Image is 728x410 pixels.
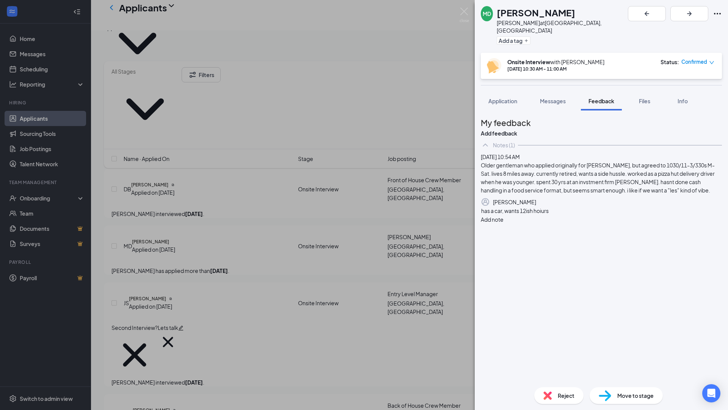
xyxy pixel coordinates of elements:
span: has a car, wants 12ish hoiurs [481,207,549,214]
div: Notes (1) [493,141,515,149]
div: MD [483,10,491,17]
svg: ArrowRight [685,9,694,18]
span: Files [639,98,650,104]
div: Older gentleman who applied originally for [PERSON_NAME], but agreed to 1030/11-3/330s M-Sat. liv... [481,161,722,194]
div: [PERSON_NAME] at [GEOGRAPHIC_DATA], [GEOGRAPHIC_DATA] [497,19,624,34]
div: with [PERSON_NAME] [507,58,604,66]
button: PlusAdd a tag [497,36,530,44]
svg: Profile [481,197,490,207]
div: [PERSON_NAME] [493,198,536,206]
button: ArrowRight [670,6,708,21]
span: Confirmed [681,58,707,66]
div: Status : [661,58,679,66]
h1: [PERSON_NAME] [497,6,575,19]
span: Application [488,98,517,104]
span: [DATE] 10:54 AM [481,153,520,160]
span: down [709,60,714,65]
button: Add note [481,215,504,224]
span: Info [678,98,688,104]
span: Reject [558,391,574,400]
svg: ArrowLeftNew [642,9,651,18]
div: [DATE] 10:30 AM - 11:00 AM [507,66,604,72]
svg: Plus [524,38,529,43]
div: Open Intercom Messenger [702,384,720,402]
b: Onsite Interview [507,58,550,65]
button: ArrowLeftNew [628,6,666,21]
span: Messages [540,98,566,104]
h2: My feedback [481,117,531,129]
span: Feedback [588,98,614,104]
svg: Ellipses [713,9,722,18]
span: Move to stage [617,391,654,400]
svg: ChevronUp [481,140,490,150]
button: Add feedback [481,129,517,137]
